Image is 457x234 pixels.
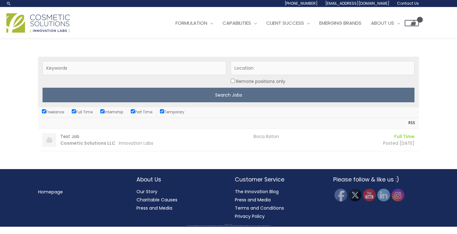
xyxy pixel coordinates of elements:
[131,110,152,115] label: Part Time
[100,109,104,113] input: Internship
[383,140,414,146] time: Posted [DATE]
[334,189,347,201] img: Facebook
[236,77,285,85] label: Remote positions only
[235,187,321,220] nav: Customer Service
[42,110,64,115] label: Freelance
[42,109,46,113] input: Freelance
[38,189,63,195] a: Homepage
[72,110,93,115] label: Full Time
[43,61,226,75] input: Keywords
[119,140,153,146] span: Innovation Labs
[325,1,389,6] span: [EMAIL_ADDRESS][DOMAIN_NAME]
[235,197,271,203] a: Press and Media
[235,188,279,195] a: The Innovation Blog
[160,110,184,115] label: Temporary
[371,20,394,26] span: About Us
[136,197,177,203] a: Charitable Causes
[43,133,56,147] img: Cosmetic Solutions LLC
[405,120,415,127] a: RSS
[171,14,218,33] a: Formulation
[319,20,361,26] span: Emerging Brands
[166,14,419,33] nav: Site Navigation
[222,20,251,26] span: Capabilities
[235,175,321,184] h2: Customer Service
[349,189,361,201] img: Twitter
[160,109,164,113] input: Temporary
[345,133,414,140] li: Full Time
[262,14,315,33] a: Client Success
[397,1,419,6] span: Contact Us
[136,187,222,212] nav: About Us
[235,213,265,219] a: Privacy Policy
[231,61,414,75] input: Location
[218,14,262,33] a: Capabilities
[266,20,304,26] span: Client Success
[405,20,419,26] a: View Shopping Cart, empty
[136,175,222,184] h2: About Us
[136,188,157,195] a: Our Story
[38,129,419,151] a: Test Job Cosmetic Solutions LLC Innovation Labs Boca Raton Full Time Posted [DATE]
[72,109,76,113] input: Full Time
[249,133,341,140] div: Boca Raton
[60,140,115,146] strong: Cosmetic Solutions LLC
[131,109,135,113] input: Part Time
[333,175,419,184] h2: Please follow & like us :)
[60,133,249,140] h3: Test Job
[43,88,414,102] input: Search Jobs
[235,205,284,211] a: Terms and Conditions
[231,79,235,83] input: Location
[38,188,124,196] nav: Menu
[6,13,70,33] img: Cosmetic Solutions Logo
[176,20,207,26] span: Formulation
[285,1,318,6] span: [PHONE_NUMBER]
[6,1,11,6] a: Search icon link
[315,14,366,33] a: Emerging Brands
[366,14,405,33] a: About Us
[100,110,123,115] label: Internship
[136,205,172,211] a: Press and Media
